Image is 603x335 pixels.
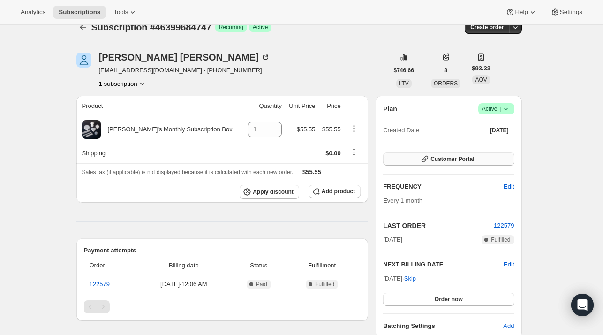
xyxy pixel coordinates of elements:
[503,321,514,331] span: Add
[285,96,318,116] th: Unit Price
[139,280,228,289] span: [DATE] · 12:06 AM
[560,8,582,16] span: Settings
[434,80,458,87] span: ORDERS
[500,6,543,19] button: Help
[504,260,514,269] button: Edit
[76,143,243,163] th: Shipping
[325,150,341,157] span: $0.00
[394,67,414,74] span: $746.66
[438,64,453,77] button: 8
[383,293,514,306] button: Order now
[494,221,514,230] button: 122579
[497,319,520,334] button: Add
[219,23,243,31] span: Recurring
[499,105,501,113] span: |
[76,21,90,34] button: Subscriptions
[302,168,321,175] span: $55.55
[108,6,143,19] button: Tools
[253,23,268,31] span: Active
[383,182,504,191] h2: FREQUENCY
[399,80,409,87] span: LTV
[21,8,45,16] span: Analytics
[430,155,474,163] span: Customer Portal
[76,53,91,68] span: Sara Brownfield
[243,96,285,116] th: Quantity
[482,104,511,114] span: Active
[82,169,294,175] span: Sales tax (if applicable) is not displayed because it is calculated with each new order.
[383,235,402,244] span: [DATE]
[383,197,422,204] span: Every 1 month
[470,23,504,31] span: Create order
[444,67,447,74] span: 8
[240,185,299,199] button: Apply discount
[383,152,514,166] button: Customer Portal
[383,321,503,331] h6: Batching Settings
[289,261,355,270] span: Fulfillment
[59,8,100,16] span: Subscriptions
[498,179,520,194] button: Edit
[383,221,494,230] h2: LAST ORDER
[491,236,510,244] span: Fulfilled
[490,127,509,134] span: [DATE]
[435,296,463,303] span: Order now
[388,64,420,77] button: $746.66
[383,126,419,135] span: Created Date
[253,188,294,196] span: Apply discount
[571,294,594,316] div: Open Intercom Messenger
[465,21,509,34] button: Create order
[347,147,362,157] button: Shipping actions
[309,185,361,198] button: Add product
[472,64,490,73] span: $93.33
[101,125,233,134] div: [PERSON_NAME]'s Monthly Subscription Box
[383,104,397,114] h2: Plan
[99,53,270,62] div: [PERSON_NAME] [PERSON_NAME]
[297,126,316,133] span: $55.55
[545,6,588,19] button: Settings
[383,275,416,282] span: [DATE] ·
[113,8,128,16] span: Tools
[318,96,344,116] th: Price
[383,260,504,269] h2: NEXT BILLING DATE
[99,66,270,75] span: [EMAIL_ADDRESS][DOMAIN_NAME] · [PHONE_NUMBER]
[84,300,361,313] nav: Pagination
[399,271,422,286] button: Skip
[139,261,228,270] span: Billing date
[484,124,514,137] button: [DATE]
[504,182,514,191] span: Edit
[404,274,416,283] span: Skip
[256,281,267,288] span: Paid
[475,76,487,83] span: AOV
[315,281,334,288] span: Fulfilled
[84,246,361,255] h2: Payment attempts
[91,22,211,32] span: Subscription #46399684747
[322,188,355,195] span: Add product
[322,126,341,133] span: $55.55
[234,261,283,270] span: Status
[76,96,243,116] th: Product
[494,222,514,229] a: 122579
[515,8,528,16] span: Help
[99,79,147,88] button: Product actions
[15,6,51,19] button: Analytics
[90,281,110,288] a: 122579
[82,120,101,139] img: product img
[53,6,106,19] button: Subscriptions
[347,123,362,134] button: Product actions
[84,255,136,276] th: Order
